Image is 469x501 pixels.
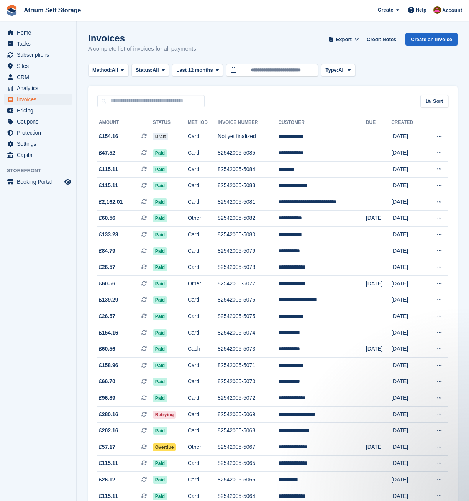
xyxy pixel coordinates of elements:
[188,439,218,455] td: Other
[366,117,391,129] th: Due
[153,493,167,500] span: Paid
[188,161,218,178] td: Card
[416,6,426,14] span: Help
[391,259,424,276] td: [DATE]
[112,66,118,74] span: All
[4,94,72,105] a: menu
[97,117,153,129] th: Amount
[17,72,63,82] span: CRM
[153,231,167,239] span: Paid
[99,149,115,157] span: £47.52
[99,198,123,206] span: £2,162.01
[99,476,115,484] span: £26.12
[153,198,167,206] span: Paid
[153,329,167,337] span: Paid
[99,345,115,353] span: £60.56
[188,292,218,308] td: Card
[391,325,424,341] td: [DATE]
[188,472,218,488] td: Card
[153,280,167,288] span: Paid
[153,411,176,419] span: Retrying
[153,182,167,190] span: Paid
[99,214,115,222] span: £60.56
[99,296,118,304] span: £139.29
[218,341,278,358] td: 82542005-5073
[4,116,72,127] a: menu
[17,27,63,38] span: Home
[188,259,218,276] td: Card
[218,259,278,276] td: 82542005-5078
[153,378,167,386] span: Paid
[391,129,424,145] td: [DATE]
[327,33,361,46] button: Export
[153,117,188,129] th: Status
[218,472,278,488] td: 82542005-5066
[218,117,278,129] th: Invoice Number
[218,455,278,472] td: 82542005-5065
[364,33,399,46] a: Credit Notes
[433,6,441,14] img: Mark Rhodes
[17,94,63,105] span: Invoices
[366,210,391,227] td: [DATE]
[17,38,63,49] span: Tasks
[336,36,352,43] span: Export
[188,406,218,423] td: Card
[338,66,345,74] span: All
[172,64,223,77] button: Last 12 months
[188,374,218,390] td: Card
[4,150,72,160] a: menu
[218,210,278,227] td: 82542005-5082
[218,243,278,259] td: 82542005-5079
[17,176,63,187] span: Booking Portal
[218,227,278,243] td: 82542005-5080
[391,292,424,308] td: [DATE]
[153,313,167,320] span: Paid
[99,132,118,140] span: £154.16
[366,439,391,455] td: [DATE]
[321,64,355,77] button: Type: All
[218,406,278,423] td: 82542005-5069
[176,66,213,74] span: Last 12 months
[325,66,338,74] span: Type:
[218,178,278,194] td: 82542005-5083
[99,394,115,402] span: £96.89
[99,181,118,190] span: £115.11
[218,161,278,178] td: 82542005-5084
[188,227,218,243] td: Card
[188,243,218,259] td: Card
[391,161,424,178] td: [DATE]
[153,460,167,467] span: Paid
[218,308,278,325] td: 82542005-5075
[17,150,63,160] span: Capital
[99,280,115,288] span: £60.56
[391,210,424,227] td: [DATE]
[218,194,278,211] td: 82542005-5081
[188,455,218,472] td: Card
[4,83,72,94] a: menu
[391,390,424,407] td: [DATE]
[153,166,167,173] span: Paid
[99,312,115,320] span: £26.57
[92,66,112,74] span: Method:
[188,358,218,374] td: Card
[99,263,115,271] span: £26.57
[17,105,63,116] span: Pricing
[88,64,128,77] button: Method: All
[218,423,278,439] td: 82542005-5068
[391,455,424,472] td: [DATE]
[391,243,424,259] td: [DATE]
[153,66,159,74] span: All
[17,127,63,138] span: Protection
[153,394,167,402] span: Paid
[17,61,63,71] span: Sites
[218,439,278,455] td: 82542005-5067
[391,117,424,129] th: Created
[391,276,424,292] td: [DATE]
[4,105,72,116] a: menu
[188,178,218,194] td: Card
[391,308,424,325] td: [DATE]
[218,374,278,390] td: 82542005-5070
[17,83,63,94] span: Analytics
[153,149,167,157] span: Paid
[391,145,424,162] td: [DATE]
